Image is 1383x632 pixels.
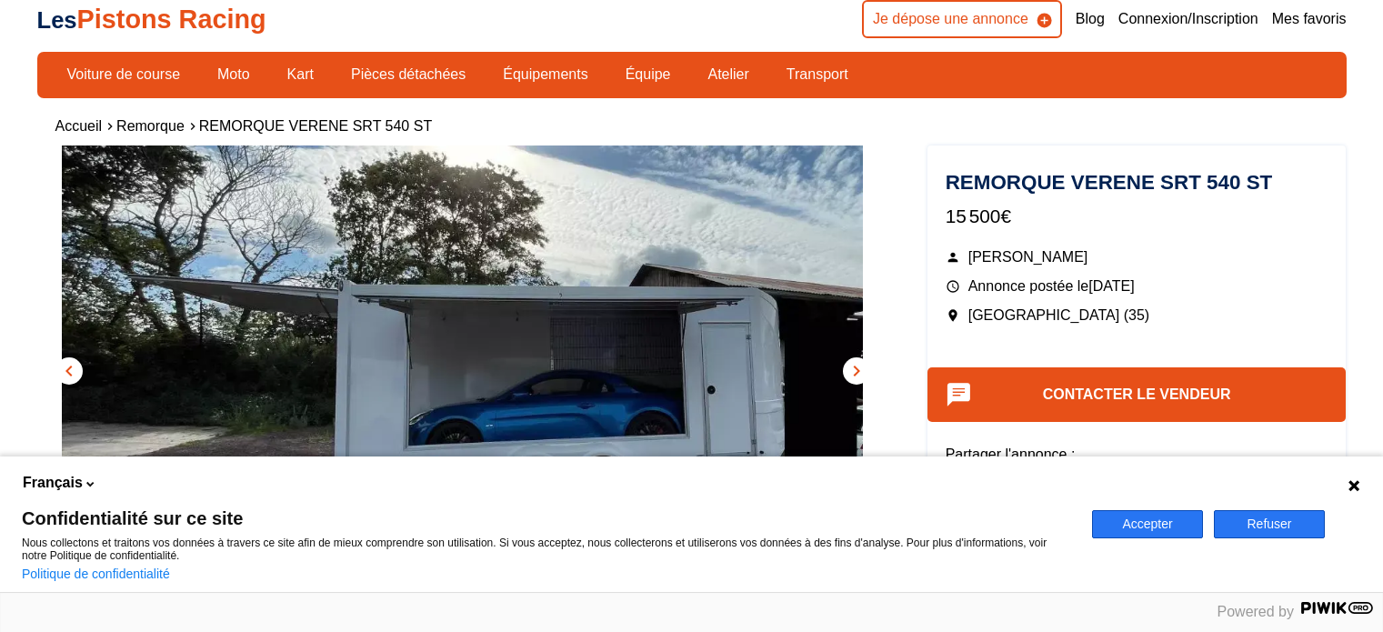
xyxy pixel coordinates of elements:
p: Partager l'annonce : [946,445,1328,465]
a: REMORQUE VERENE SRT 540 ST [199,118,432,134]
button: Refuser [1214,510,1325,538]
a: Mes favoris [1272,9,1347,29]
button: Accepter [1092,510,1203,538]
p: Annonce postée le [DATE] [946,276,1328,296]
button: chevron_left [55,357,83,385]
p: Nous collectons et traitons vos données à travers ce site afin de mieux comprendre son utilisatio... [22,537,1070,562]
a: Pièces détachées [339,59,477,90]
span: Confidentialité sur ce site [22,509,1070,527]
span: Français [23,473,83,493]
div: Go to Slide 1 [37,145,888,577]
a: Voiture de course [55,59,193,90]
img: image [37,145,888,618]
a: Moto [205,59,262,90]
a: Équipe [614,59,683,90]
h1: REMORQUE VERENE SRT 540 ST [946,173,1328,193]
a: Équipements [491,59,599,90]
p: [GEOGRAPHIC_DATA] (35) [946,306,1328,326]
a: Politique de confidentialité [22,567,170,581]
span: chevron_right [846,360,867,382]
a: LesPistons Racing [37,5,266,34]
a: Blog [1076,9,1105,29]
a: Remorque [116,118,185,134]
p: [PERSON_NAME] [946,247,1328,267]
a: Connexion/Inscription [1118,9,1258,29]
span: Les [37,7,77,33]
span: chevron_left [58,360,80,382]
button: chevron_right [843,357,870,385]
span: Powered by [1218,604,1295,619]
a: Transport [775,59,860,90]
a: Kart [276,59,326,90]
button: Contacter le vendeur [927,367,1347,422]
p: 15 500€ [946,203,1328,229]
a: Atelier [696,59,760,90]
a: Accueil [55,118,103,134]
